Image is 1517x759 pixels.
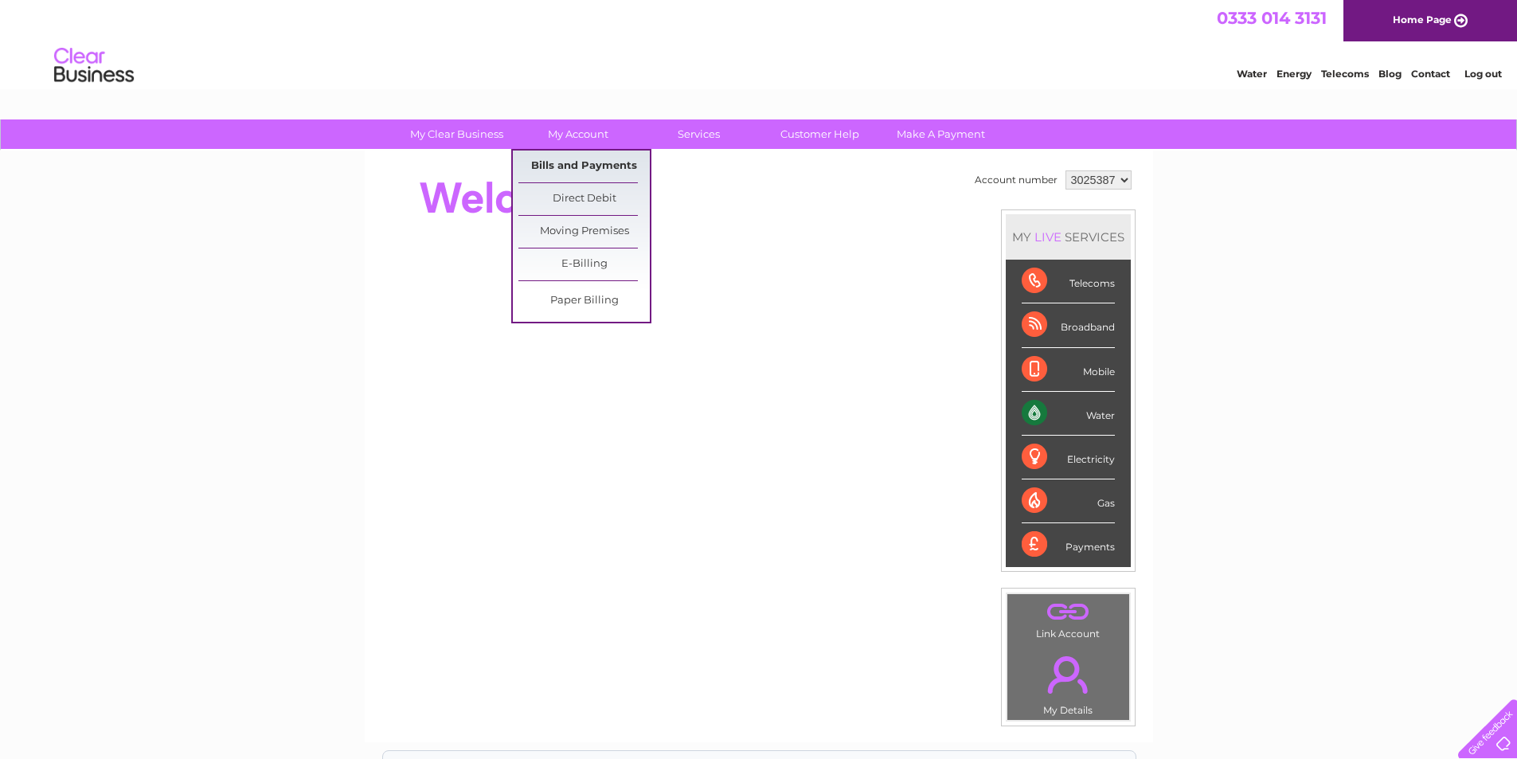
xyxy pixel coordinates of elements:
[1022,479,1115,523] div: Gas
[1007,643,1130,721] td: My Details
[633,119,764,149] a: Services
[1217,8,1327,28] a: 0333 014 3131
[518,285,650,317] a: Paper Billing
[518,216,650,248] a: Moving Premises
[1006,214,1131,260] div: MY SERVICES
[383,9,1136,77] div: Clear Business is a trading name of Verastar Limited (registered in [GEOGRAPHIC_DATA] No. 3667643...
[53,41,135,90] img: logo.png
[518,183,650,215] a: Direct Debit
[1411,68,1450,80] a: Contact
[518,248,650,280] a: E-Billing
[1022,260,1115,303] div: Telecoms
[1378,68,1402,80] a: Blog
[1011,647,1125,702] a: .
[1022,348,1115,392] div: Mobile
[1007,593,1130,644] td: Link Account
[512,119,643,149] a: My Account
[1277,68,1312,80] a: Energy
[1022,303,1115,347] div: Broadband
[1464,68,1502,80] a: Log out
[1237,68,1267,80] a: Water
[1022,392,1115,436] div: Water
[1022,523,1115,566] div: Payments
[1031,229,1065,245] div: LIVE
[971,166,1062,194] td: Account number
[391,119,522,149] a: My Clear Business
[875,119,1007,149] a: Make A Payment
[1022,436,1115,479] div: Electricity
[518,151,650,182] a: Bills and Payments
[1321,68,1369,80] a: Telecoms
[754,119,886,149] a: Customer Help
[1011,598,1125,626] a: .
